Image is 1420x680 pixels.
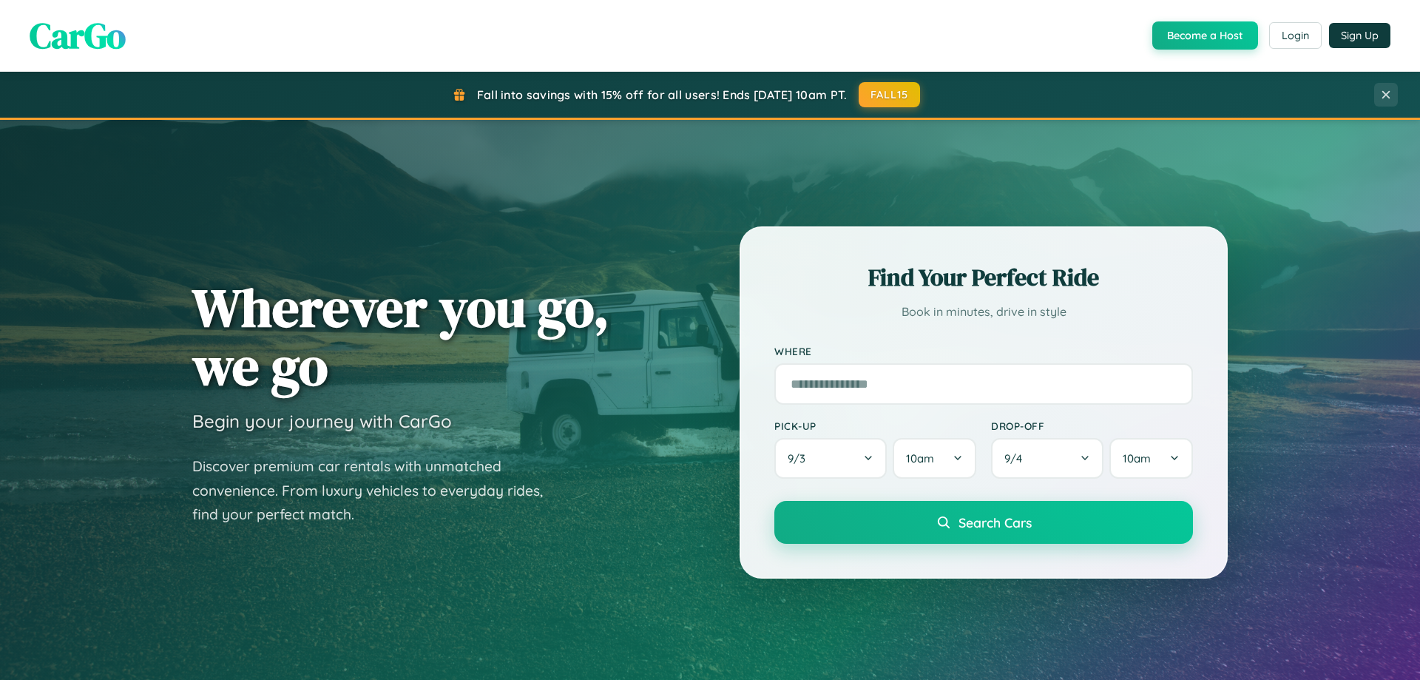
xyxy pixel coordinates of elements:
[906,451,934,465] span: 10am
[774,420,976,432] label: Pick-up
[192,454,562,527] p: Discover premium car rentals with unmatched convenience. From luxury vehicles to everyday rides, ...
[1004,451,1029,465] span: 9 / 4
[1123,451,1151,465] span: 10am
[192,278,609,395] h1: Wherever you go, we go
[991,420,1193,432] label: Drop-off
[774,301,1193,323] p: Book in minutes, drive in style
[1329,23,1390,48] button: Sign Up
[991,438,1103,479] button: 9/4
[1152,21,1258,50] button: Become a Host
[774,261,1193,294] h2: Find Your Perfect Ride
[192,410,452,432] h3: Begin your journey with CarGo
[477,87,848,102] span: Fall into savings with 15% off for all users! Ends [DATE] 10am PT.
[774,501,1193,544] button: Search Cars
[774,345,1193,357] label: Where
[1109,438,1193,479] button: 10am
[1269,22,1322,49] button: Login
[958,514,1032,531] span: Search Cars
[859,82,921,107] button: FALL15
[30,11,126,60] span: CarGo
[774,438,887,479] button: 9/3
[893,438,976,479] button: 10am
[788,451,813,465] span: 9 / 3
